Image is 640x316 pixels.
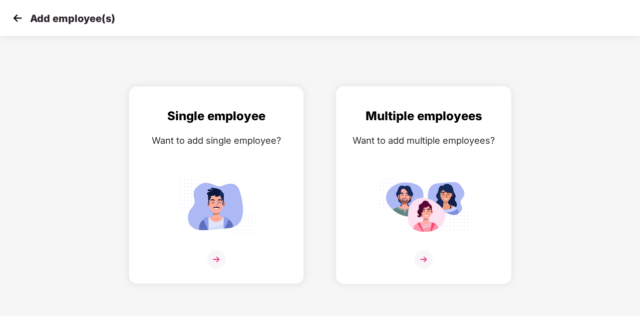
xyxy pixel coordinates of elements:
[347,107,501,126] div: Multiple employees
[207,250,225,268] img: svg+xml;base64,PHN2ZyB4bWxucz0iaHR0cDovL3d3dy53My5vcmcvMjAwMC9zdmciIHdpZHRoPSIzNiIgaGVpZ2h0PSIzNi...
[10,11,25,26] img: svg+xml;base64,PHN2ZyB4bWxucz0iaHR0cDovL3d3dy53My5vcmcvMjAwMC9zdmciIHdpZHRoPSIzMCIgaGVpZ2h0PSIzMC...
[139,133,293,148] div: Want to add single employee?
[171,175,261,237] img: svg+xml;base64,PHN2ZyB4bWxucz0iaHR0cDovL3d3dy53My5vcmcvMjAwMC9zdmciIGlkPSJTaW5nbGVfZW1wbG95ZWUiIH...
[415,250,433,268] img: svg+xml;base64,PHN2ZyB4bWxucz0iaHR0cDovL3d3dy53My5vcmcvMjAwMC9zdmciIHdpZHRoPSIzNiIgaGVpZ2h0PSIzNi...
[30,13,115,25] p: Add employee(s)
[379,175,469,237] img: svg+xml;base64,PHN2ZyB4bWxucz0iaHR0cDovL3d3dy53My5vcmcvMjAwMC9zdmciIGlkPSJNdWx0aXBsZV9lbXBsb3llZS...
[139,107,293,126] div: Single employee
[347,133,501,148] div: Want to add multiple employees?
